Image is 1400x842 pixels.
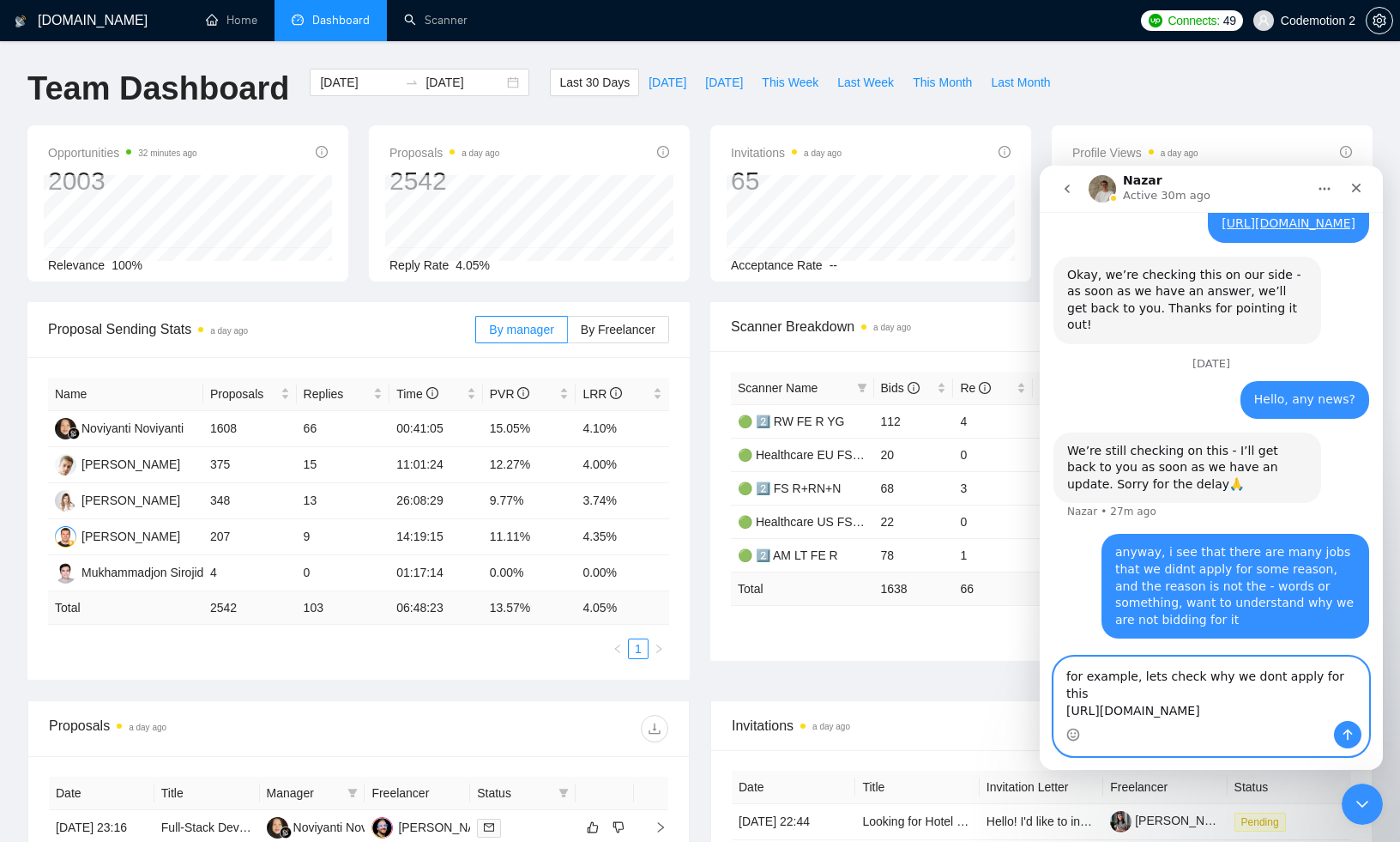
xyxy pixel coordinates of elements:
span: LRR [582,387,622,401]
a: [URL][DOMAIN_NAME] [182,51,316,64]
a: 1 [629,639,648,658]
img: gigradar-bm.png [68,427,80,439]
span: info-circle [999,146,1011,158]
span: Invitations [732,715,1351,736]
div: 2542 [389,165,499,197]
td: 0 [953,438,1033,471]
iframe: To enrich screen reader interactions, please activate Accessibility in Grammarly extension settings [1342,784,1383,825]
th: Manager [260,777,365,810]
a: Pending [1234,815,1293,828]
a: Full-Stack Developer (Milestone-Based) for Social Platform Bug Fixes & Optimization [161,821,613,834]
th: Status [1228,771,1351,804]
a: searchScanner [404,13,468,27]
button: right [649,639,669,659]
td: 14.77 % [1033,572,1113,605]
li: 1 [628,639,649,659]
td: 3.85% [1033,538,1113,572]
span: info-circle [426,387,438,399]
time: a day ago [804,148,842,158]
td: 1 [953,538,1033,572]
span: Relevance [48,258,105,272]
span: 100% [112,258,142,272]
a: 🟢 2️⃣ RW FE R YG [738,415,845,428]
span: Opportunities [48,142,197,163]
td: 4.10% [576,411,669,447]
time: a day ago [812,722,850,731]
div: [PERSON_NAME] [81,527,180,546]
button: Emoji picker [27,562,40,576]
img: NN [55,418,76,439]
button: This Month [903,69,981,96]
td: 207 [203,519,297,555]
div: Hello, any news? [201,215,329,253]
span: Acceptance Rate [731,258,823,272]
td: 2542 [203,591,297,625]
span: Last Month [991,73,1050,92]
button: dislike [608,817,629,838]
span: Replies [304,385,371,403]
span: mail [484,822,494,833]
span: info-circle [316,146,328,158]
span: download [642,722,667,736]
td: 9.77% [483,483,576,519]
a: NNNoviyanti Noviyanti [55,421,184,434]
time: a day ago [1161,148,1198,158]
td: 11:01:24 [389,447,483,483]
td: 1608 [203,411,297,447]
span: Dashboard [312,13,370,27]
span: info-circle [1340,146,1352,158]
span: Re [960,381,991,395]
span: info-circle [610,387,622,399]
th: Date [49,777,154,810]
input: Start date [320,73,398,92]
span: [DATE] [705,73,743,92]
span: PVR [490,387,530,401]
span: swap-right [405,76,419,89]
button: Last Month [981,69,1059,96]
span: Time [396,387,437,401]
a: 🟢 Healthcare US FS R+N (Golovach FS) [738,515,961,529]
span: Invitations [731,142,842,163]
span: Proposals [389,142,499,163]
th: Proposals [203,378,297,411]
td: 14:19:15 [389,519,483,555]
div: [PERSON_NAME] [81,455,180,474]
td: 112 [874,404,954,438]
td: 15.18% [1033,404,1113,438]
div: Nazar says… [14,267,329,369]
td: 22 [874,505,954,538]
time: a day ago [210,326,248,336]
th: Invitation Letter [980,771,1103,804]
img: DB [55,454,76,476]
span: filter [344,780,361,806]
div: d@codemotion.eu says… [14,215,329,267]
th: Freelancer [365,777,470,810]
td: 0.00% [576,555,669,591]
td: 4.35% [576,519,669,555]
a: Looking for Hotel Software Decision-Makers Survey - Paid Survey [862,815,1213,828]
td: 13 [297,483,390,519]
span: Bids [881,381,920,395]
img: gigradar-bm.png [280,827,292,839]
img: MS [55,562,76,584]
a: NNNoviyanti Noviyanti [267,820,395,833]
button: [DATE] [696,69,752,96]
td: 11.76% [1033,471,1113,505]
div: Nazar says… [14,91,329,192]
span: info-circle [979,382,991,394]
td: 9.09% [1033,505,1113,538]
a: YG[PERSON_NAME] [371,820,497,833]
button: left [607,639,628,659]
div: d@codemotion.eu says… [14,368,329,494]
span: filter [558,788,569,798]
td: 11.11% [483,519,576,555]
td: 20 [874,438,954,471]
a: 🟢 2️⃣ AM LT FE R [738,548,838,562]
span: This Week [762,73,818,92]
img: c1OMSs5G-P8hai5SdlkRrwKKifRHpk6TxJfHtssa7CkOH-ivYKoSXxPpzbv02D6z2T [1110,811,1131,833]
td: 26:08:29 [389,483,483,519]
